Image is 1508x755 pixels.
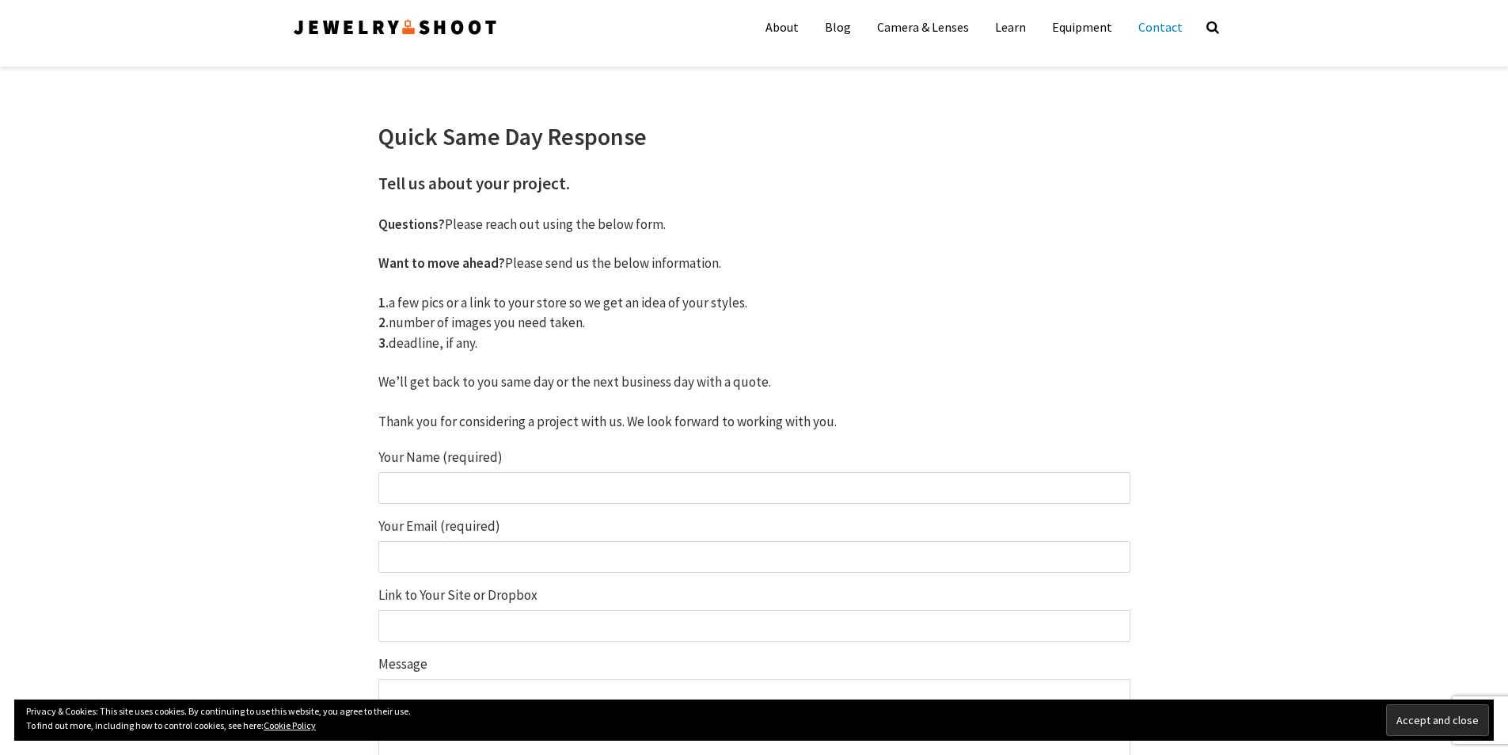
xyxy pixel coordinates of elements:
label: Link to Your Site or Dropbox [378,589,1130,642]
p: Please reach out using the below form. [378,215,1130,235]
strong: Want to move ahead? [378,254,505,272]
input: Your Name (required) [378,472,1130,504]
p: We’ll get back to you same day or the next business day with a quote. [378,372,1130,393]
a: About [754,11,811,43]
strong: Questions? [378,215,445,233]
img: Jewelry Photographer Bay Area - San Francisco | Nationwide via Mail [291,14,499,40]
input: Your Email (required) [378,541,1130,573]
strong: 1. [378,294,389,311]
p: Please send us the below information. [378,254,1130,274]
input: Link to Your Site or Dropbox [378,610,1130,642]
label: Your Name (required) [378,451,1130,504]
h3: Tell us about your project. [378,173,1130,196]
a: Camera & Lenses [865,11,981,43]
input: Accept and close [1386,704,1489,736]
a: Learn [983,11,1038,43]
h1: Quick Same Day Response [378,122,1130,151]
a: Blog [813,11,863,43]
strong: 3. [378,334,389,352]
a: Equipment [1040,11,1124,43]
p: a few pics or a link to your store so we get an idea of your styles. number of images you need ta... [378,293,1130,354]
strong: 2. [378,314,389,331]
a: Cookie Policy [264,719,316,731]
a: Contact [1126,11,1195,43]
div: Privacy & Cookies: This site uses cookies. By continuing to use this website, you agree to their ... [14,700,1494,741]
label: Your Email (required) [378,520,1130,573]
p: Thank you for considering a project with us. We look forward to working with you. [378,412,1130,433]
